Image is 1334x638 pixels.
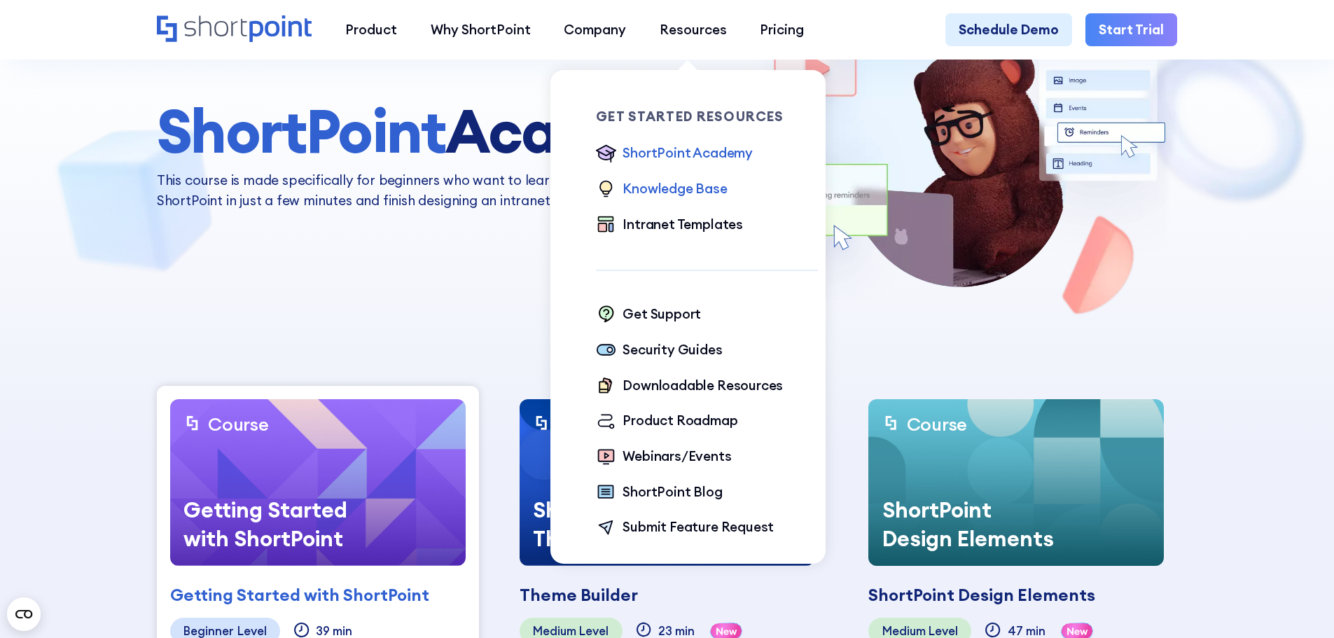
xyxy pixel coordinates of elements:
div: ShortPoint Design Elements [868,483,1078,566]
span: ShortPoint [157,92,445,169]
a: Home [157,15,312,44]
a: Knowledge Base [596,179,727,201]
p: This course is made specifically for beginners who want to learn everything about ShortPoint in j... [157,170,709,210]
div: Medium [533,624,576,637]
div: Level [237,624,267,637]
div: Webinars/Events [623,446,731,466]
div: ShortPoint Design Elements [868,583,1095,608]
a: Why ShortPoint [414,13,548,47]
h1: Academy [157,98,709,164]
div: Submit Feature Request [623,517,774,537]
div: Get Started Resources [596,110,818,123]
a: Get Support [596,304,701,326]
div: Course [208,412,268,436]
div: ShortPoint Academy [623,143,753,163]
div: ShortPoint Blog [623,482,722,502]
div: Product Roadmap [623,410,737,431]
a: Company [547,13,643,47]
div: Level [579,624,609,637]
div: Resources [660,20,727,40]
a: Intranet Templates [596,214,743,237]
div: Theme Builder [520,583,638,608]
div: Getting Started with ShortPoint [170,583,429,608]
div: 47 min [1008,624,1045,637]
a: ShortPoint Blog [596,482,722,504]
a: Product [328,13,414,47]
div: Downloadable Resources [623,375,783,396]
div: Getting Started with ShortPoint [170,483,380,566]
a: Start Trial [1085,13,1177,47]
a: Webinars/Events [596,446,731,469]
a: Resources [643,13,744,47]
a: ShortPoint Academy [596,143,753,165]
a: Pricing [744,13,821,47]
a: CourseShortPoint Theme Builder [520,399,815,566]
div: Product [345,20,397,40]
a: Security Guides [596,340,722,362]
div: Course [907,412,967,436]
a: Submit Feature Request [596,517,774,539]
div: Level [929,624,958,637]
div: Courses [405,342,930,373]
a: CourseShortPoint Design Elements [868,399,1164,566]
a: Product Roadmap [596,410,737,433]
a: Downloadable Resources [596,375,783,398]
div: 23 min [658,624,695,637]
a: Schedule Demo [945,13,1072,47]
div: Why ShortPoint [431,20,531,40]
div: Security Guides [623,340,722,360]
div: Pricing [760,20,804,40]
button: Open CMP widget [7,597,41,631]
a: CourseGetting Started with ShortPoint [170,399,466,566]
div: Intranet Templates [623,214,743,235]
div: Beginner [183,624,234,637]
div: Medium [882,624,926,637]
div: Get Support [623,304,701,324]
div: Knowledge Base [623,179,727,199]
div: Company [564,20,626,40]
iframe: Chat Widget [1264,571,1334,638]
div: ShortPoint Theme Builder [520,483,730,566]
div: 39 min [316,624,352,637]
